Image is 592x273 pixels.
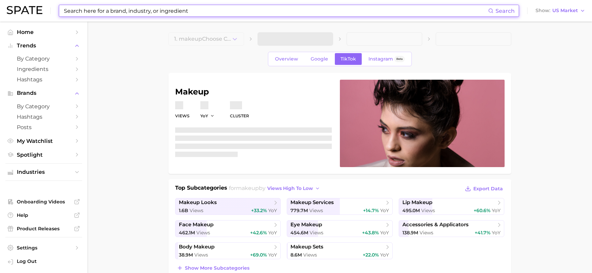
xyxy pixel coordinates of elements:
[420,230,433,236] span: Views
[175,112,190,120] dt: Views
[5,243,82,253] a: Settings
[175,220,281,237] a: face makeup462.1m Views+42.6% YoY
[380,207,389,213] span: YoY
[341,56,356,62] span: TikTok
[63,5,488,16] input: Search here for a brand, industry, or ingredient
[396,56,403,62] span: Beta
[267,186,313,191] span: views high to low
[5,64,82,74] a: Ingredients
[5,122,82,132] a: Posts
[303,252,317,258] span: Views
[17,258,77,264] span: Log Out
[17,66,71,72] span: Ingredients
[250,252,267,258] span: +69.0%
[5,210,82,220] a: Help
[290,252,302,258] span: 8.6m
[421,207,435,213] span: Views
[534,6,587,15] button: ShowUS Market
[175,198,281,215] a: makeup looks1.6b Views+33.2% YoY
[179,199,217,206] span: makeup looks
[7,6,42,14] img: SPATE
[236,185,259,191] span: makeup
[287,198,393,215] a: makeup services779.7m Views+14.7% YoY
[475,230,490,236] span: +41.7%
[5,224,82,234] a: Product Releases
[17,76,71,83] span: Hashtags
[17,90,71,96] span: Brands
[194,252,208,258] span: Views
[399,198,505,215] a: lip makeup495.0m Views+60.6% YoY
[17,226,71,232] span: Product Releases
[250,230,267,236] span: +42.6%
[496,8,515,14] span: Search
[17,103,71,110] span: by Category
[17,169,71,175] span: Industries
[268,252,277,258] span: YoY
[363,207,379,213] span: +14.7%
[492,230,501,236] span: YoY
[275,56,298,62] span: Overview
[17,199,71,205] span: Onboarding Videos
[290,199,334,206] span: makeup services
[230,112,249,120] dt: cluster
[5,256,82,268] a: Log out. Currently logged in with e-mail caitlin.delaney@loreal.com.
[175,184,227,194] h1: Top Subcategories
[363,252,379,258] span: +22.0%
[17,212,71,218] span: Help
[335,53,362,65] a: TikTok
[17,124,71,130] span: Posts
[5,88,82,98] button: Brands
[5,150,82,160] a: Spotlight
[175,88,332,96] h1: makeup
[402,199,432,206] span: lip makeup
[290,244,323,250] span: makeup sets
[179,230,195,236] span: 462.1m
[402,207,420,213] span: 495.0m
[229,185,322,191] span: for by
[269,53,304,65] a: Overview
[492,207,501,213] span: YoY
[175,263,251,273] button: Show more subcategories
[380,230,389,236] span: YoY
[474,207,490,213] span: +60.6%
[185,265,249,271] span: Show more subcategories
[5,136,82,146] a: My Watchlist
[463,184,504,193] button: Export Data
[5,27,82,37] a: Home
[5,41,82,51] button: Trends
[17,138,71,144] span: My Watchlist
[309,207,323,213] span: Views
[290,207,308,213] span: 779.7m
[290,230,308,236] span: 454.6m
[5,112,82,122] a: Hashtags
[17,29,71,35] span: Home
[17,245,71,251] span: Settings
[5,197,82,207] a: Onboarding Videos
[552,9,578,12] span: US Market
[266,184,322,193] button: views high to low
[17,114,71,120] span: Hashtags
[399,220,505,237] a: accessories & applicators138.9m Views+41.7% YoY
[363,53,410,65] a: InstagramBeta
[5,53,82,64] a: by Category
[268,230,277,236] span: YoY
[5,167,82,177] button: Industries
[536,9,550,12] span: Show
[287,220,393,237] a: eye makeup454.6m Views+43.8% YoY
[473,186,503,192] span: Export Data
[368,56,393,62] span: Instagram
[175,242,281,259] a: body makeup38.9m Views+69.0% YoY
[305,53,334,65] a: Google
[402,230,418,236] span: 138.9m
[5,74,82,85] a: Hashtags
[179,244,214,250] span: body makeup
[17,152,71,158] span: Spotlight
[362,230,379,236] span: +43.8%
[268,207,277,213] span: YoY
[168,32,244,46] button: 1. makeupChoose Category
[380,252,389,258] span: YoY
[179,252,193,258] span: 38.9m
[17,55,71,62] span: by Category
[200,113,215,119] button: YoY
[402,222,469,228] span: accessories & applicators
